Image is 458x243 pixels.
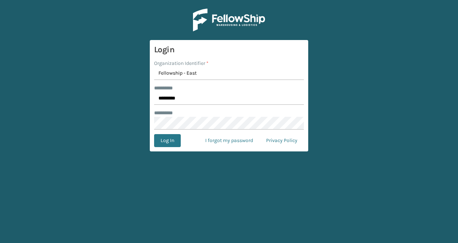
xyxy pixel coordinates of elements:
[154,134,181,147] button: Log In
[154,44,304,55] h3: Login
[199,134,260,147] a: I forgot my password
[154,59,208,67] label: Organization Identifier
[193,9,265,31] img: Logo
[260,134,304,147] a: Privacy Policy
